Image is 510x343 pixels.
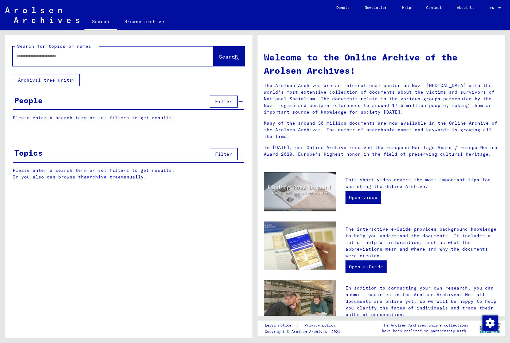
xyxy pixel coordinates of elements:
[214,47,245,66] button: Search
[210,148,238,160] button: Filter
[382,328,468,334] p: have been realized in partnership with
[265,329,343,334] p: Copyright © Arolsen Archives, 2021
[382,322,468,328] p: The Arolsen Archives online collections
[478,320,502,336] img: yv_logo.png
[264,221,336,270] img: eguide.jpg
[264,120,499,140] p: Many of the around 30 million documents are now available in the Online Archive of the Arolsen Ar...
[264,144,499,158] p: In [DATE], our Online Archive received the European Heritage Award / Europa Nostra Award 2020, Eu...
[17,43,91,49] mat-label: Search for topics or names
[345,285,499,318] p: In addition to conducting your own research, you can submit inquiries to the Arolsen Archives. No...
[215,99,232,104] span: Filter
[345,191,381,204] a: Open video
[264,51,499,77] h1: Welcome to the Online Archive of the Arolsen Archives!
[215,151,232,157] span: Filter
[14,147,43,159] div: Topics
[210,96,238,108] button: Filter
[299,322,343,329] a: Privacy policy
[345,260,387,273] a: Open e-Guide
[84,14,117,30] a: Search
[264,172,336,211] img: video.jpg
[265,322,343,329] div: |
[264,280,336,328] img: inquiries.jpg
[117,14,172,29] a: Browse archive
[13,74,80,86] button: Archival tree units
[219,53,238,60] span: Search
[5,7,79,23] img: Arolsen_neg.svg
[87,174,121,180] a: archive tree
[265,322,296,329] a: Legal notice
[13,167,245,180] p: Please enter a search term or set filters to get results. Or you also can browse the manually.
[490,6,497,10] span: EN
[482,315,498,331] img: Change consent
[345,226,499,259] p: The interactive e-Guide provides background knowledge to help you understand the documents. It in...
[345,177,499,190] p: This short video covers the most important tips for searching the Online Archive.
[264,82,499,115] p: The Arolsen Archives are an international center on Nazi [MEDICAL_DATA] with the world’s most ext...
[13,115,244,121] p: Please enter a search term or set filters to get results.
[14,95,43,106] div: People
